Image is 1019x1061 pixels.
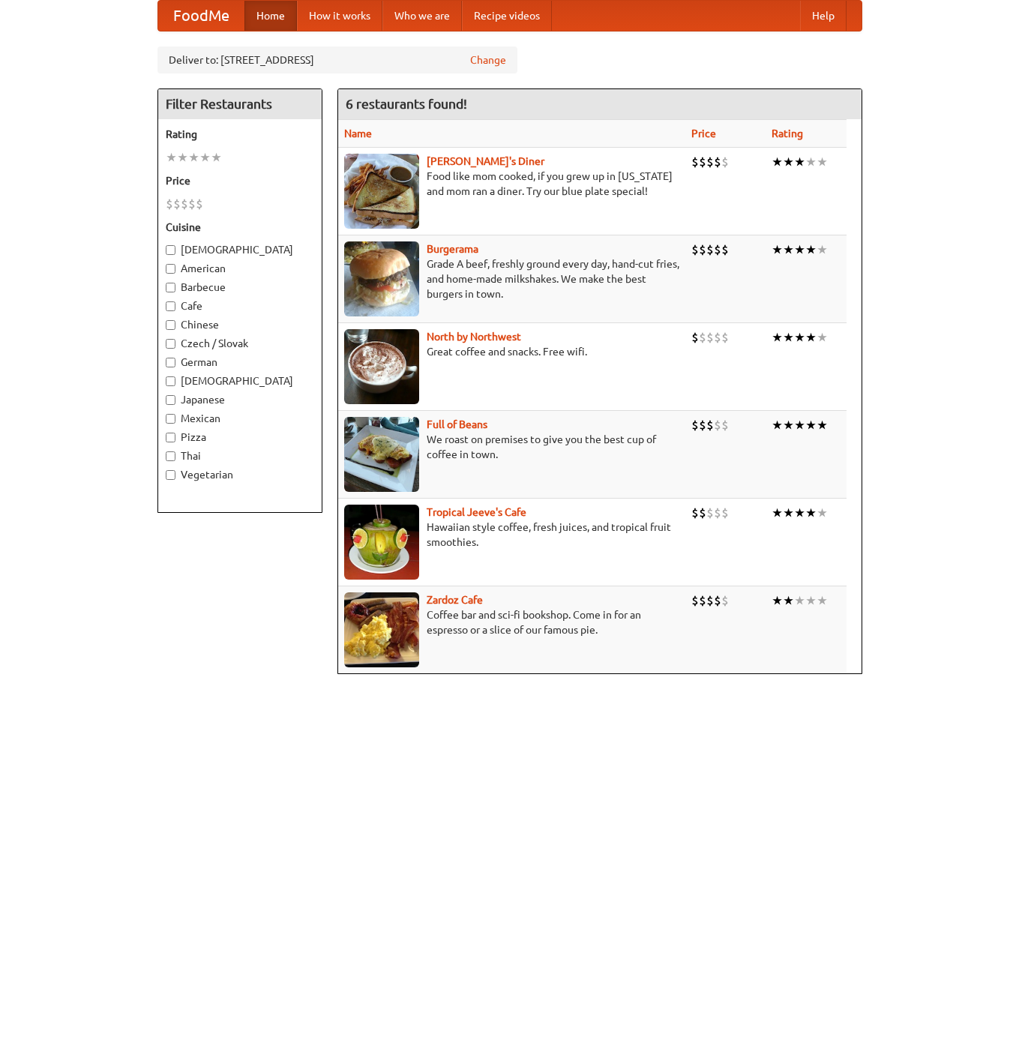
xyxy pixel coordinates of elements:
[344,256,679,301] p: Grade A beef, freshly ground every day, hand-cut fries, and home-made milkshakes. We make the bes...
[783,592,794,609] li: ★
[691,329,699,346] li: $
[166,448,314,463] label: Thai
[427,243,478,255] a: Burgerama
[157,46,517,73] div: Deliver to: [STREET_ADDRESS]
[427,506,526,518] a: Tropical Jeeve's Cafe
[706,592,714,609] li: $
[166,220,314,235] h5: Cuisine
[783,154,794,170] li: ★
[721,592,729,609] li: $
[699,417,706,433] li: $
[166,245,175,255] input: [DEMOGRAPHIC_DATA]
[166,149,177,166] li: ★
[817,329,828,346] li: ★
[166,242,314,257] label: [DEMOGRAPHIC_DATA]
[817,241,828,258] li: ★
[794,505,805,521] li: ★
[166,261,314,276] label: American
[346,97,467,111] ng-pluralize: 6 restaurants found!
[427,331,521,343] a: North by Northwest
[166,283,175,292] input: Barbecue
[344,344,679,359] p: Great coffee and snacks. Free wifi.
[344,127,372,139] a: Name
[706,505,714,521] li: $
[166,336,314,351] label: Czech / Slovak
[783,505,794,521] li: ★
[181,196,188,212] li: $
[772,329,783,346] li: ★
[699,592,706,609] li: $
[714,417,721,433] li: $
[714,592,721,609] li: $
[297,1,382,31] a: How it works
[783,329,794,346] li: ★
[772,592,783,609] li: ★
[188,196,196,212] li: $
[382,1,462,31] a: Who we are
[714,241,721,258] li: $
[805,505,817,521] li: ★
[188,149,199,166] li: ★
[344,241,419,316] img: burgerama.jpg
[817,505,828,521] li: ★
[805,241,817,258] li: ★
[166,339,175,349] input: Czech / Slovak
[772,241,783,258] li: ★
[427,594,483,606] a: Zardoz Cafe
[177,149,188,166] li: ★
[721,329,729,346] li: $
[166,451,175,461] input: Thai
[714,329,721,346] li: $
[794,417,805,433] li: ★
[166,411,314,426] label: Mexican
[344,154,419,229] img: sallys.jpg
[166,320,175,330] input: Chinese
[817,592,828,609] li: ★
[783,417,794,433] li: ★
[173,196,181,212] li: $
[166,433,175,442] input: Pizza
[166,470,175,480] input: Vegetarian
[706,154,714,170] li: $
[721,241,729,258] li: $
[794,329,805,346] li: ★
[699,505,706,521] li: $
[199,149,211,166] li: ★
[714,154,721,170] li: $
[166,298,314,313] label: Cafe
[706,417,714,433] li: $
[794,592,805,609] li: ★
[706,241,714,258] li: $
[691,241,699,258] li: $
[427,155,544,167] a: [PERSON_NAME]'s Diner
[714,505,721,521] li: $
[244,1,297,31] a: Home
[344,607,679,637] p: Coffee bar and sci-fi bookshop. Come in for an espresso or a slice of our famous pie.
[166,301,175,311] input: Cafe
[427,418,487,430] a: Full of Beans
[166,430,314,445] label: Pizza
[772,127,803,139] a: Rating
[166,355,314,370] label: German
[166,395,175,405] input: Japanese
[805,154,817,170] li: ★
[166,280,314,295] label: Barbecue
[166,414,175,424] input: Mexican
[699,329,706,346] li: $
[166,467,314,482] label: Vegetarian
[721,417,729,433] li: $
[805,329,817,346] li: ★
[344,592,419,667] img: zardoz.jpg
[166,264,175,274] input: American
[699,241,706,258] li: $
[166,358,175,367] input: German
[158,89,322,119] h4: Filter Restaurants
[691,592,699,609] li: $
[794,241,805,258] li: ★
[344,432,679,462] p: We roast on premises to give you the best cup of coffee in town.
[344,505,419,580] img: jeeves.jpg
[794,154,805,170] li: ★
